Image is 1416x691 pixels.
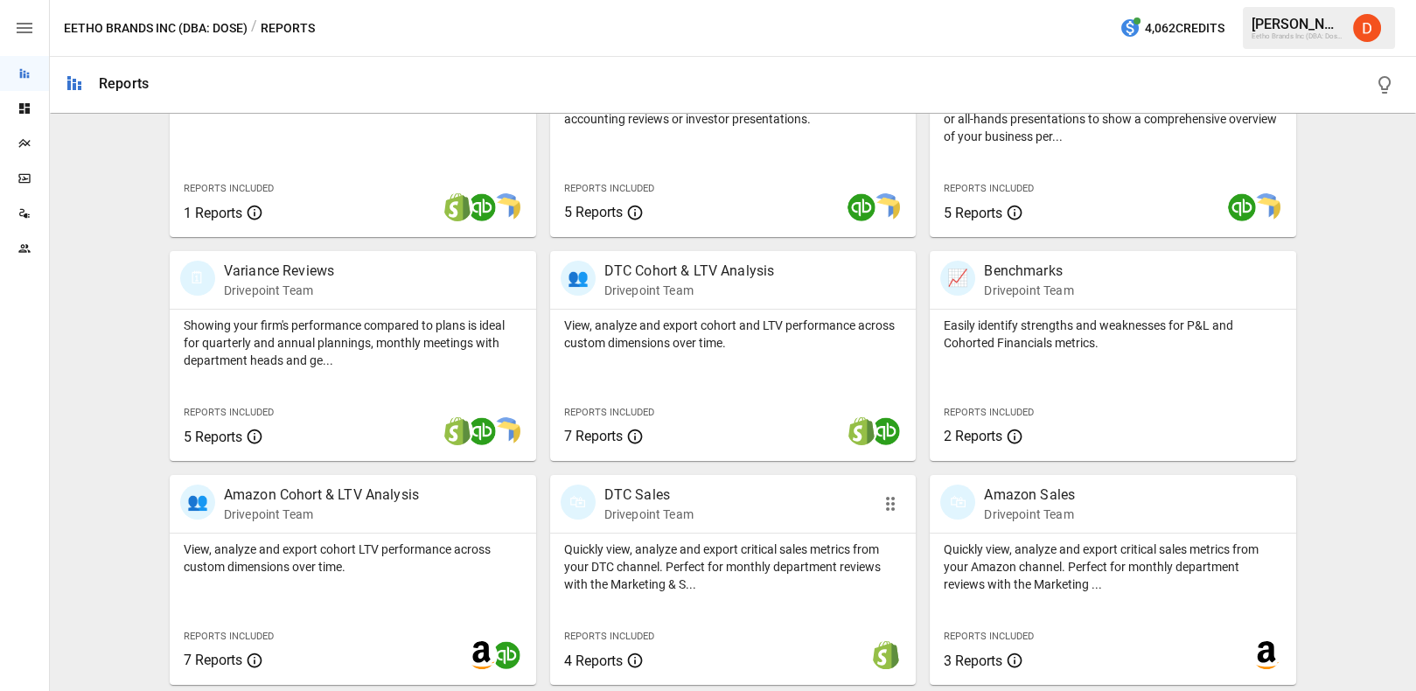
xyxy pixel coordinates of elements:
img: quickbooks [492,641,520,669]
span: Reports Included [564,407,654,418]
span: 4 Reports [564,653,623,669]
img: quickbooks [468,193,496,221]
img: smart model [1252,193,1280,221]
p: Amazon Sales [984,485,1075,506]
span: 7 Reports [184,652,242,668]
img: smart model [492,193,520,221]
img: quickbooks [872,417,900,445]
span: Reports Included [944,631,1034,642]
div: 🛍 [561,485,596,520]
div: [PERSON_NAME] [1252,16,1343,32]
span: 5 Reports [184,429,242,445]
p: Amazon Cohort & LTV Analysis [224,485,419,506]
p: Drivepoint Team [984,282,1073,299]
img: shopify [443,193,471,221]
span: 2 Reports [944,428,1002,444]
p: View, analyze and export cohort LTV performance across custom dimensions over time. [184,541,522,576]
p: Drivepoint Team [224,282,334,299]
span: 7 Reports [564,428,623,444]
div: 🗓 [180,261,215,296]
p: Drivepoint Team [224,506,419,523]
p: Drivepoint Team [604,282,775,299]
span: Reports Included [944,183,1034,194]
span: Reports Included [184,407,274,418]
img: quickbooks [848,193,875,221]
button: Daley Meistrell [1343,3,1392,52]
img: quickbooks [1228,193,1256,221]
img: shopify [848,417,875,445]
span: Reports Included [944,407,1034,418]
span: Reports Included [184,631,274,642]
span: Reports Included [564,631,654,642]
div: / [251,17,257,39]
p: View, analyze and export cohort and LTV performance across custom dimensions over time. [564,317,903,352]
span: 1 Reports [184,205,242,221]
span: Reports Included [184,183,274,194]
p: Benchmarks [984,261,1073,282]
img: quickbooks [468,417,496,445]
button: 4,062Credits [1113,12,1231,45]
p: DTC Sales [604,485,694,506]
button: Eetho Brands Inc (DBA: Dose) [64,17,248,39]
span: 5 Reports [944,205,1002,221]
p: Quickly view, analyze and export critical sales metrics from your Amazon channel. Perfect for mon... [944,541,1282,593]
div: 🛍 [940,485,975,520]
img: shopify [872,641,900,669]
p: Drivepoint Team [604,506,694,523]
img: shopify [443,417,471,445]
img: Daley Meistrell [1353,14,1381,42]
span: 3 Reports [944,653,1002,669]
span: 5 Reports [564,204,623,220]
p: Quickly view, analyze and export critical sales metrics from your DTC channel. Perfect for monthl... [564,541,903,593]
img: amazon [468,641,496,669]
div: 👥 [561,261,596,296]
img: smart model [492,417,520,445]
p: Easily identify strengths and weaknesses for P&L and Cohorted Financials metrics. [944,317,1282,352]
img: smart model [872,193,900,221]
div: 📈 [940,261,975,296]
img: amazon [1252,641,1280,669]
p: Drivepoint Team [984,506,1075,523]
div: Eetho Brands Inc (DBA: Dose) [1252,32,1343,40]
div: Reports [99,75,149,92]
p: Variance Reviews [224,261,334,282]
span: 4,062 Credits [1145,17,1224,39]
p: Showing your firm's performance compared to plans is ideal for quarterly and annual plannings, mo... [184,317,522,369]
span: Reports Included [564,183,654,194]
div: 👥 [180,485,215,520]
p: Start here when preparing a board meeting, investor updates or all-hands presentations to show a ... [944,93,1282,145]
p: DTC Cohort & LTV Analysis [604,261,775,282]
